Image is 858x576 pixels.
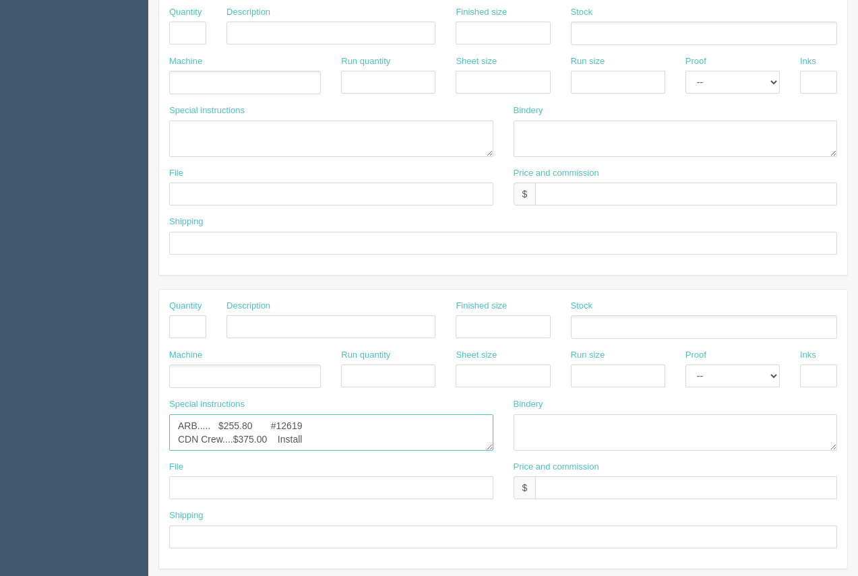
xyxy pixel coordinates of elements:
label: Proof [685,349,706,362]
label: Description [226,6,270,19]
label: Bindery [514,398,543,411]
label: Finished size [456,300,507,313]
label: Description [226,300,270,313]
label: Run quantity [341,55,390,68]
label: Stock [571,6,593,19]
label: Stock [571,300,593,313]
label: Price and commission [514,167,599,180]
label: Quantity [169,300,202,313]
textarea: ARB..... $3575.34 #12403 = #12532 [169,414,493,451]
label: File [169,461,183,474]
label: Special instructions [169,398,245,411]
label: Run size [571,349,605,362]
label: Inks [800,349,816,362]
label: Special instructions [169,104,245,117]
label: Inks [800,55,816,68]
div: $ [514,476,536,499]
label: Proof [685,55,706,68]
label: Sheet size [456,349,497,362]
label: Price and commission [514,461,599,474]
label: Sheet size [456,55,497,68]
label: File [169,167,183,180]
div: $ [514,183,536,205]
label: Run quantity [341,349,390,362]
label: Machine [169,55,202,68]
label: Shipping [169,216,204,228]
label: Run size [571,55,605,68]
label: Machine [169,349,202,362]
label: Bindery [514,104,543,117]
label: Finished size [456,6,507,19]
label: Quantity [169,6,202,19]
label: Shipping [169,509,204,522]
